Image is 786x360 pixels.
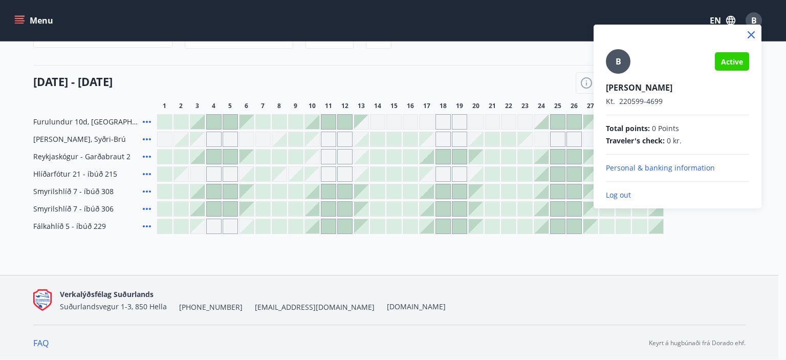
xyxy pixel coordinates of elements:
span: B [616,56,621,67]
p: Personal & banking information [606,163,749,173]
span: Traveler's check : [606,136,665,146]
p: Log out [606,190,749,200]
p: [PERSON_NAME] [606,82,749,93]
span: Kt. [606,96,615,106]
span: 0 Points [652,123,679,134]
p: 220599-4699 [606,96,749,107]
span: Active [721,57,743,67]
span: Total points : [606,123,650,134]
span: 0 kr. [667,136,682,146]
